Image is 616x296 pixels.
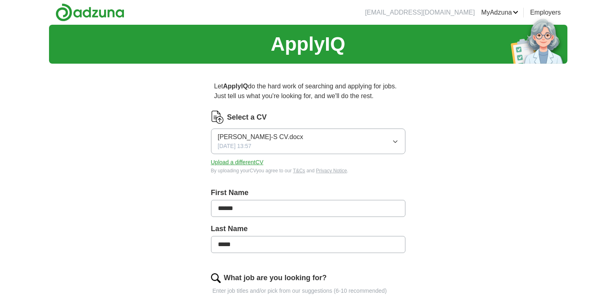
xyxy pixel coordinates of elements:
span: [DATE] 13:57 [218,142,252,150]
button: Upload a differentCV [211,158,264,167]
span: [PERSON_NAME]-S CV.docx [218,132,303,142]
a: T&Cs [293,168,305,174]
img: search.png [211,273,221,283]
button: [PERSON_NAME]-S CV.docx[DATE] 13:57 [211,129,405,154]
label: First Name [211,187,405,198]
label: Last Name [211,223,405,234]
img: Adzuna logo [55,3,124,21]
label: What job are you looking for? [224,272,327,283]
img: CV Icon [211,111,224,124]
li: [EMAIL_ADDRESS][DOMAIN_NAME] [365,8,475,17]
a: Employers [530,8,561,17]
a: MyAdzuna [481,8,518,17]
h1: ApplyIQ [271,30,345,59]
label: Select a CV [227,112,267,123]
a: Privacy Notice [316,168,347,174]
p: Enter job titles and/or pick from our suggestions (6-10 recommended) [211,287,405,295]
p: Let do the hard work of searching and applying for jobs. Just tell us what you're looking for, an... [211,78,405,104]
div: By uploading your CV you agree to our and . [211,167,405,174]
strong: ApplyIQ [223,83,248,90]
